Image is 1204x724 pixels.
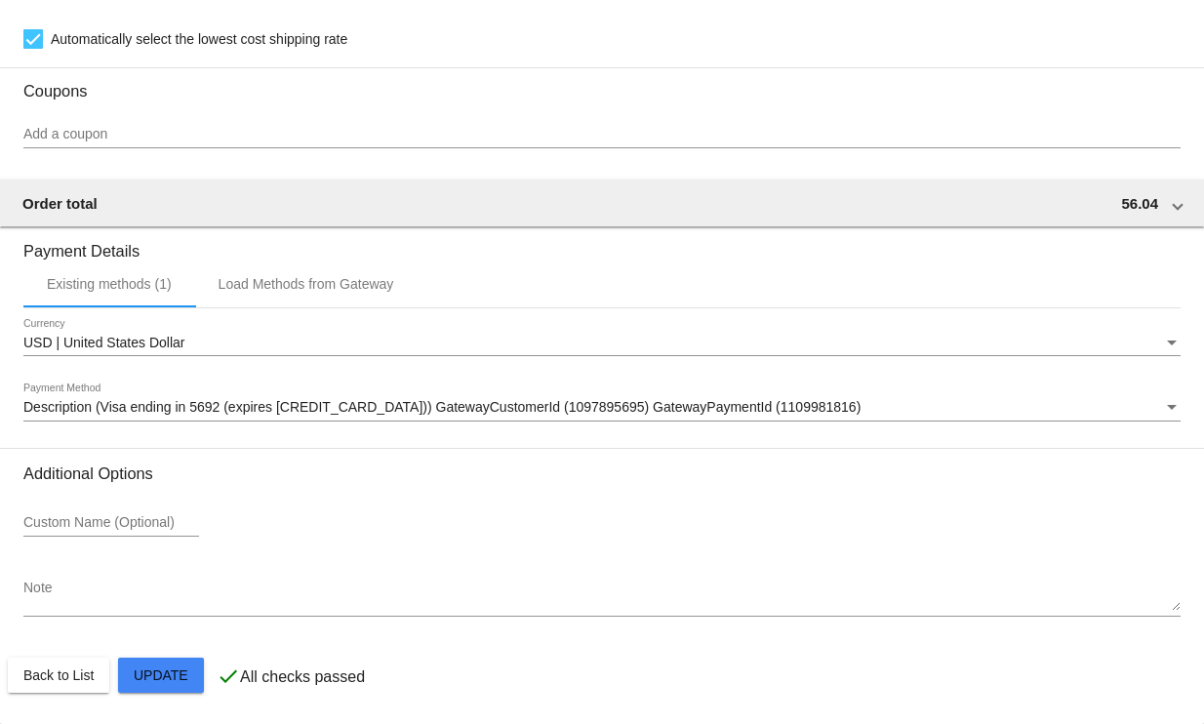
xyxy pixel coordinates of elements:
h3: Coupons [23,67,1181,101]
mat-select: Payment Method [23,400,1181,416]
span: Back to List [23,667,94,683]
div: Load Methods from Gateway [219,276,394,292]
span: Order total [22,195,98,212]
button: Back to List [8,658,109,693]
div: Existing methods (1) [47,276,172,292]
span: Description (Visa ending in 5692 (expires [CREDIT_CARD_DATA])) GatewayCustomerId (1097895695) Gat... [23,399,861,415]
button: Update [118,658,204,693]
input: Custom Name (Optional) [23,515,199,531]
span: USD | United States Dollar [23,335,184,350]
span: 56.04 [1121,195,1158,212]
p: All checks passed [240,668,365,686]
input: Add a coupon [23,127,1181,142]
h3: Payment Details [23,227,1181,261]
h3: Additional Options [23,464,1181,483]
mat-icon: check [217,664,240,688]
span: Update [134,667,188,683]
span: Automatically select the lowest cost shipping rate [51,27,347,51]
mat-select: Currency [23,336,1181,351]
